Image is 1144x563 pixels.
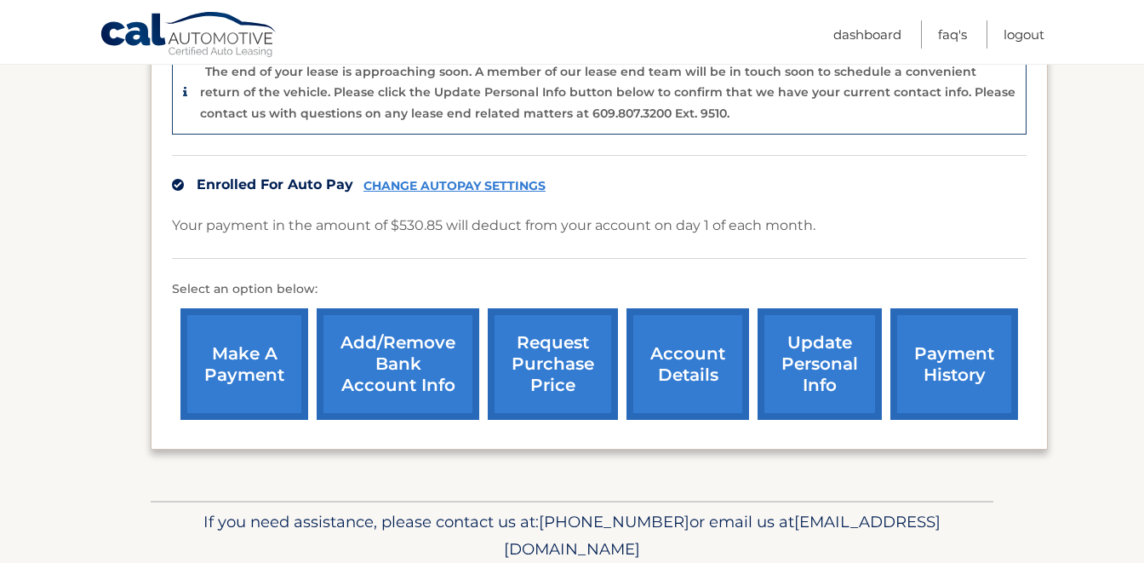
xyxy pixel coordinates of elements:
[504,512,941,559] span: [EMAIL_ADDRESS][DOMAIN_NAME]
[890,308,1018,420] a: payment history
[172,279,1027,300] p: Select an option below:
[938,20,967,49] a: FAQ's
[180,308,308,420] a: make a payment
[317,308,479,420] a: Add/Remove bank account info
[539,512,689,531] span: [PHONE_NUMBER]
[172,214,815,238] p: Your payment in the amount of $530.85 will deduct from your account on day 1 of each month.
[200,64,1015,121] p: The end of your lease is approaching soon. A member of our lease end team will be in touch soon t...
[833,20,901,49] a: Dashboard
[197,176,353,192] span: Enrolled For Auto Pay
[626,308,749,420] a: account details
[172,179,184,191] img: check.svg
[1004,20,1044,49] a: Logout
[488,308,618,420] a: request purchase price
[100,11,278,60] a: Cal Automotive
[758,308,882,420] a: update personal info
[162,508,982,563] p: If you need assistance, please contact us at: or email us at
[363,179,546,193] a: CHANGE AUTOPAY SETTINGS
